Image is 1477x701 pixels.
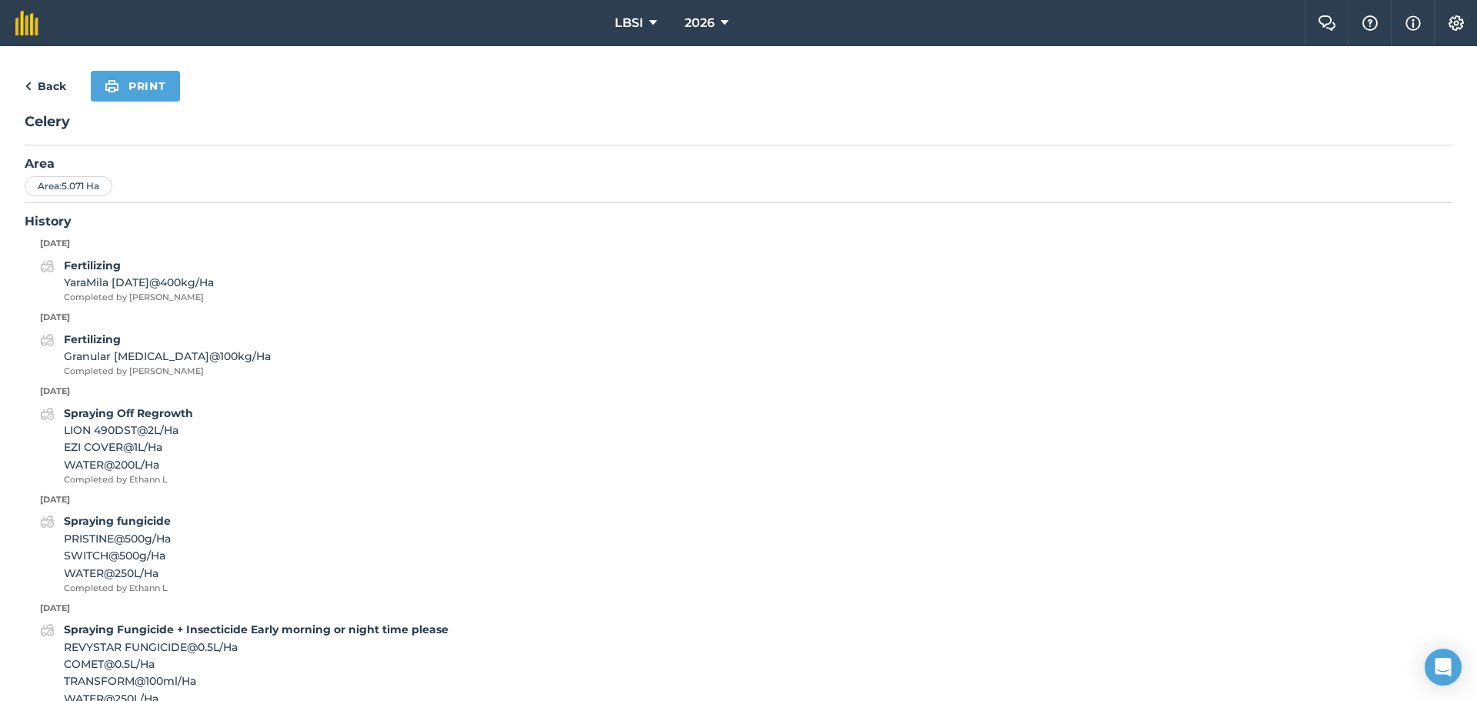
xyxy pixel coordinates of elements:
a: Back [25,77,66,95]
p: [DATE] [25,311,1452,325]
p: [DATE] [25,385,1452,399]
span: Completed by [PERSON_NAME] [64,291,214,305]
span: WATER @ 200 L / Ha [64,456,193,473]
p: [DATE] [25,237,1452,251]
img: svg+xml;base64,PD94bWwgdmVyc2lvbj0iMS4wIiBlbmNvZGluZz0idXRmLTgiPz4KPCEtLSBHZW5lcmF0b3I6IEFkb2JlIE... [40,331,55,349]
strong: Spraying fungicide [64,514,171,528]
strong: Spraying Off Regrowth [64,406,193,420]
span: PRISTINE @ 500 g / Ha [64,530,171,547]
span: TRANSFORM @ 100 ml / Ha [64,673,448,689]
button: Print [91,71,180,102]
span: Granular [MEDICAL_DATA] @ 100 kg / Ha [64,348,271,365]
img: svg+xml;base64,PD94bWwgdmVyc2lvbj0iMS4wIiBlbmNvZGluZz0idXRmLTgiPz4KPCEtLSBHZW5lcmF0b3I6IEFkb2JlIE... [40,257,55,275]
span: SWITCH @ 500 g / Ha [64,547,171,564]
strong: Spraying Fungicide + Insecticide Early morning or night time please [64,623,448,636]
strong: Fertilizing [64,259,121,272]
span: WATER @ 250 L / Ha [64,565,171,582]
img: svg+xml;base64,PHN2ZyB4bWxucz0iaHR0cDovL3d3dy53My5vcmcvMjAwMC9zdmciIHdpZHRoPSIxNyIgaGVpZ2h0PSIxNy... [1405,14,1421,32]
div: Area : 5.071 Ha [25,176,112,196]
p: [DATE] [25,493,1452,507]
img: svg+xml;base64,PHN2ZyB4bWxucz0iaHR0cDovL3d3dy53My5vcmcvMjAwMC9zdmciIHdpZHRoPSIxOSIgaGVpZ2h0PSIyNC... [105,77,119,95]
img: svg+xml;base64,PHN2ZyB4bWxucz0iaHR0cDovL3d3dy53My5vcmcvMjAwMC9zdmciIHdpZHRoPSI5IiBoZWlnaHQ9IjI0Ii... [25,77,32,95]
img: svg+xml;base64,PD94bWwgdmVyc2lvbj0iMS4wIiBlbmNvZGluZz0idXRmLTgiPz4KPCEtLSBHZW5lcmF0b3I6IEFkb2JlIE... [40,621,55,639]
span: REVYSTAR FUNGICIDE @ 0.5 L / Ha [64,639,448,656]
a: FertilizingYaraMila [DATE]@400kg/HaCompleted by [PERSON_NAME] [40,257,214,305]
a: Spraying Off RegrowthLION 490DST@2L/HaEZI COVER@1L/HaWATER@200L/HaCompleted by Ethann L [40,405,193,487]
h2: Area [25,155,1452,173]
img: svg+xml;base64,PD94bWwgdmVyc2lvbj0iMS4wIiBlbmNvZGluZz0idXRmLTgiPz4KPCEtLSBHZW5lcmF0b3I6IEFkb2JlIE... [40,405,55,423]
span: YaraMila [DATE] @ 400 kg / Ha [64,274,214,291]
h1: Celery [25,111,1452,145]
div: Open Intercom Messenger [1425,649,1462,686]
span: LBSI [615,14,643,32]
span: 2026 [685,14,715,32]
span: EZI COVER @ 1 L / Ha [64,439,193,456]
span: COMET @ 0.5 L / Ha [64,656,448,673]
a: Spraying fungicidePRISTINE@500g/HaSWITCH@500g/HaWATER@250L/HaCompleted by Ethann L [40,512,171,595]
img: A question mark icon [1361,15,1379,31]
img: Two speech bubbles overlapping with the left bubble in the forefront [1318,15,1336,31]
img: fieldmargin Logo [15,11,38,35]
h2: History [25,212,1452,231]
img: A cog icon [1447,15,1465,31]
span: Completed by [PERSON_NAME] [64,365,271,379]
strong: Fertilizing [64,332,121,346]
span: Completed by Ethann L [64,582,171,596]
span: Completed by Ethann L [64,473,193,487]
img: svg+xml;base64,PD94bWwgdmVyc2lvbj0iMS4wIiBlbmNvZGluZz0idXRmLTgiPz4KPCEtLSBHZW5lcmF0b3I6IEFkb2JlIE... [40,512,55,531]
span: LION 490DST @ 2 L / Ha [64,422,193,439]
p: [DATE] [25,602,1452,616]
a: FertilizingGranular [MEDICAL_DATA]@100kg/HaCompleted by [PERSON_NAME] [40,331,271,379]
